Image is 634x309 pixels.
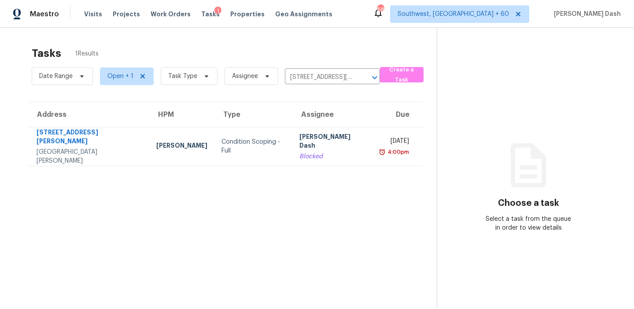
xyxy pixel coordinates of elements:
[380,67,424,82] button: Create a Task
[221,138,285,155] div: Condition Scoping - Full
[369,71,381,84] button: Open
[28,102,149,127] th: Address
[107,72,133,81] span: Open + 1
[37,128,142,148] div: [STREET_ADDRESS][PERSON_NAME]
[292,102,372,127] th: Assignee
[214,102,292,127] th: Type
[299,132,365,152] div: [PERSON_NAME] Dash
[230,10,265,19] span: Properties
[30,10,59,19] span: Maestro
[232,72,258,81] span: Assignee
[84,10,102,19] span: Visits
[275,10,332,19] span: Geo Assignments
[149,102,214,127] th: HPM
[39,72,73,81] span: Date Range
[379,148,386,156] img: Overdue Alarm Icon
[483,215,575,232] div: Select a task from the queue in order to view details
[386,148,409,156] div: 4:00pm
[75,49,99,58] span: 1 Results
[168,72,197,81] span: Task Type
[299,152,365,161] div: Blocked
[113,10,140,19] span: Projects
[377,5,383,14] div: 682
[201,11,220,17] span: Tasks
[214,7,221,15] div: 1
[37,148,142,165] div: [GEOGRAPHIC_DATA][PERSON_NAME]
[156,141,207,152] div: [PERSON_NAME]
[384,65,419,85] span: Create a Task
[398,10,509,19] span: Southwest, [GEOGRAPHIC_DATA] + 60
[498,199,559,208] h3: Choose a task
[151,10,191,19] span: Work Orders
[372,102,423,127] th: Due
[285,71,355,84] input: Search by address
[32,49,61,58] h2: Tasks
[380,137,409,148] div: [DATE]
[550,10,621,19] span: [PERSON_NAME] Dash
